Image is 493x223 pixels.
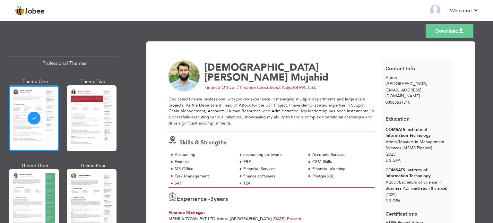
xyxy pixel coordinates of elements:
span: | [272,216,272,222]
div: PostgreSQL [312,173,371,179]
span: [DATE] [272,216,287,222]
span: 3.3 GPA [385,198,401,204]
span: [DEMOGRAPHIC_DATA][PERSON_NAME] [204,61,319,84]
div: SAP [175,180,233,186]
span: at NayaTel Pvt. Ltd. [277,84,316,90]
div: COMSATS Institute of Information Technology [385,167,449,179]
span: 3 [210,195,214,203]
span: 3.3 GPA [385,158,401,163]
label: years [210,195,228,203]
div: Accounting [175,152,233,158]
span: (2022) [385,192,396,198]
span: Experience - [177,195,210,203]
span: Attock [217,216,229,222]
div: Financial Services [243,166,302,172]
span: Education [385,116,410,123]
span: Jobee [25,8,45,15]
img: No image [169,60,200,92]
div: MS Office [175,166,233,172]
div: Theme One [10,78,60,85]
span: Mehria Town Pvt Ltd [169,216,215,222]
span: [GEOGRAPHIC_DATA] [230,216,272,222]
div: CRM Skills [312,159,371,165]
span: Attock Masters in Management Sciences (MSMS Finance) [385,139,444,151]
a: Download [426,24,473,38]
span: Mujahid [291,71,329,84]
span: / [397,179,399,185]
div: T24 [243,180,302,186]
span: / [397,139,399,145]
span: Finance Officer / Finance Executive [204,84,277,90]
span: Skills & Strengths [179,139,226,147]
span: (2025) [385,151,396,157]
span: Certifications [385,206,417,218]
div: ERP [243,159,302,165]
div: Accounts Services [312,152,371,158]
div: Task Management [175,173,233,179]
span: Contact Info [385,65,415,72]
a: Welcome [450,7,479,14]
span: - [215,216,217,222]
span: [GEOGRAPHIC_DATA] [385,81,427,87]
div: Dedicated finance professional with proven experience in managing multiple departments and large-... [169,96,375,126]
a: Jobee [14,5,45,16]
div: accounting softwares [243,152,302,158]
div: Theme Three [10,162,60,169]
img: Profile Img [430,5,440,15]
div: Theme Two [68,78,118,85]
div: Financial planning [312,166,371,172]
div: finance softwares [243,173,302,179]
span: [EMAIL_ADDRESS][DOMAIN_NAME] [385,87,421,99]
span: , [229,216,230,222]
span: 03063631310 [385,99,410,105]
span: Present [272,216,301,222]
span: Attock Bachelors of Science In Business Administration (Finance) [385,179,447,191]
div: COMSATS Institute of Information Technology [385,127,449,139]
span: Finance Manager [169,210,205,216]
div: Professional Themes [10,56,118,70]
img: jobee.io [14,5,25,16]
div: Theme Four [68,162,118,169]
div: Finance [175,159,233,165]
span: - [286,216,287,222]
span: Attock [385,75,397,81]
